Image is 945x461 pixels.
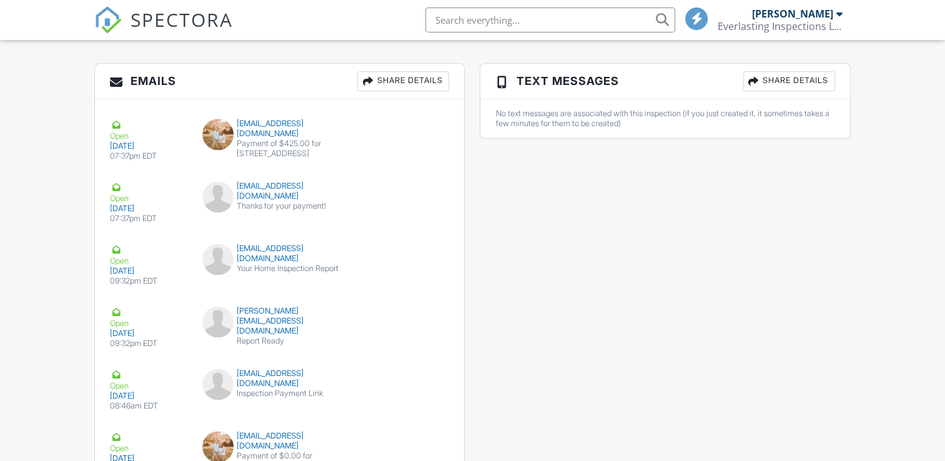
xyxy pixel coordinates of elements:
a: Open [DATE] 09:32pm EDT [EMAIL_ADDRESS][DOMAIN_NAME] Your Home Inspection Report [95,234,464,296]
div: 09:32pm EDT [110,339,187,349]
img: husband_and_wife.jpg [202,119,234,150]
img: default-user-f0147aede5fd5fa78ca7ade42f37bd4542148d508eef1c3d3ea960f66861d68b.jpg [202,369,234,400]
div: Thanks for your payment! [202,201,357,211]
div: Your Home Inspection Report [202,264,357,274]
div: Open [110,181,187,204]
a: Open [DATE] 07:37pm EDT [EMAIL_ADDRESS][DOMAIN_NAME] Thanks for your payment! [95,171,464,234]
div: [EMAIL_ADDRESS][DOMAIN_NAME] [202,431,357,451]
div: [EMAIL_ADDRESS][DOMAIN_NAME] [202,181,357,201]
div: [EMAIL_ADDRESS][DOMAIN_NAME] [202,244,357,264]
img: The Best Home Inspection Software - Spectora [94,6,122,34]
h3: Emails [95,64,464,99]
a: Open [DATE] 09:32pm EDT [PERSON_NAME][EMAIL_ADDRESS][DOMAIN_NAME] Report Ready [95,296,464,359]
div: [EMAIL_ADDRESS][DOMAIN_NAME] [202,369,357,389]
div: [EMAIL_ADDRESS][DOMAIN_NAME] [202,119,357,139]
div: Open [110,306,187,329]
img: default-user-f0147aede5fd5fa78ca7ade42f37bd4542148d508eef1c3d3ea960f66861d68b.jpg [202,306,234,337]
div: [PERSON_NAME] [752,7,833,20]
div: 08:46am EDT [110,401,187,411]
div: No text messages are associated with this inspection (if you just created it, it sometimes takes ... [495,109,834,129]
img: default-user-f0147aede5fd5fa78ca7ade42f37bd4542148d508eef1c3d3ea960f66861d68b.jpg [202,244,234,275]
a: SPECTORA [94,17,233,43]
div: Open [110,119,187,141]
div: Payment of $425.00 for [STREET_ADDRESS] [202,139,357,159]
div: [DATE] [110,266,187,276]
div: 07:37pm EDT [110,214,187,224]
div: Open [110,431,187,454]
div: Open [110,244,187,266]
div: [DATE] [110,329,187,339]
div: [DATE] [110,141,187,151]
div: 09:32pm EDT [110,276,187,286]
img: default-user-f0147aede5fd5fa78ca7ade42f37bd4542148d508eef1c3d3ea960f66861d68b.jpg [202,181,234,212]
div: 07:37pm EDT [110,151,187,161]
div: Open [110,369,187,391]
div: Report Ready [202,336,357,346]
div: Everlasting Inspections LLC [718,20,843,32]
div: [DATE] [110,391,187,401]
input: Search everything... [425,7,675,32]
a: Open [DATE] 08:46am EDT [EMAIL_ADDRESS][DOMAIN_NAME] Inspection Payment Link [95,359,464,421]
div: Inspection Payment Link [202,389,357,399]
div: [DATE] [110,204,187,214]
h3: Text Messages [480,64,849,99]
div: Share Details [357,71,449,91]
div: Share Details [743,71,835,91]
span: SPECTORA [131,6,233,32]
a: Open [DATE] 07:37pm EDT [EMAIL_ADDRESS][DOMAIN_NAME] Payment of $425.00 for [STREET_ADDRESS] [95,109,464,171]
div: [PERSON_NAME][EMAIL_ADDRESS][DOMAIN_NAME] [202,306,357,336]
